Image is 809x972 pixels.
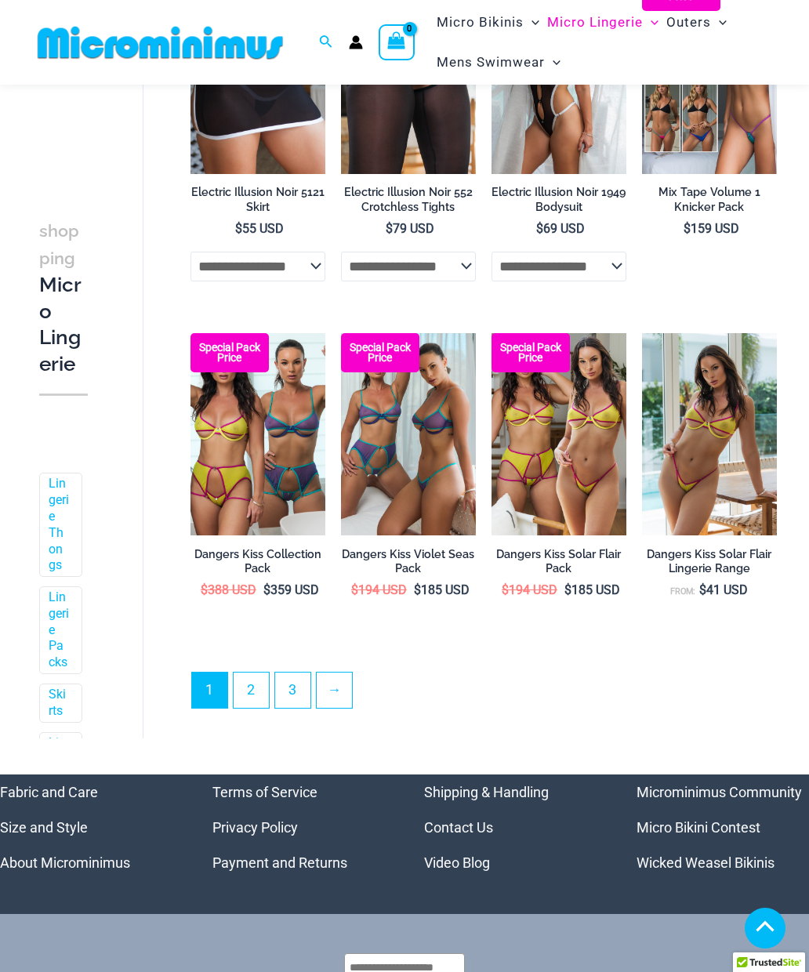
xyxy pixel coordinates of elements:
[39,217,88,378] h3: Micro Lingerie
[235,221,284,236] bdi: 55 USD
[684,221,691,236] span: $
[386,221,393,236] span: $
[699,582,748,597] bdi: 41 USD
[212,774,386,880] nav: Menu
[212,819,298,836] a: Privacy Policy
[341,547,476,582] a: Dangers Kiss Violet Seas Pack
[492,333,626,535] a: Dangers kiss Solar Flair Pack Dangers Kiss Solar Flair 1060 Bra 6060 Thong 1760 Garter 03Dangers ...
[502,582,509,597] span: $
[666,2,711,42] span: Outers
[433,2,543,42] a: Micro BikinisMenu ToggleMenu Toggle
[536,221,585,236] bdi: 69 USD
[547,2,643,42] span: Micro Lingerie
[263,582,270,597] span: $
[190,185,325,220] a: Electric Illusion Noir 5121 Skirt
[424,774,597,880] aside: Footer Widget 3
[437,42,545,82] span: Mens Swimwear
[492,333,626,535] img: Dangers kiss Solar Flair Pack
[212,854,347,871] a: Payment and Returns
[341,185,476,220] a: Electric Illusion Noir 552 Crotchless Tights
[49,735,70,833] a: Lingerie Bralettes
[536,221,543,236] span: $
[424,854,490,871] a: Video Blog
[49,477,70,575] a: Lingerie Thongs
[545,42,560,82] span: Menu Toggle
[190,672,777,717] nav: Product Pagination
[351,582,407,597] bdi: 194 USD
[642,185,777,214] h2: Mix Tape Volume 1 Knicker Pack
[424,774,597,880] nav: Menu
[414,582,470,597] bdi: 185 USD
[711,2,727,42] span: Menu Toggle
[637,784,802,800] a: Microminimus Community
[212,784,317,800] a: Terms of Service
[437,2,524,42] span: Micro Bikinis
[341,185,476,214] h2: Electric Illusion Noir 552 Crotchless Tights
[31,25,289,60] img: MM SHOP LOGO FLAT
[235,221,242,236] span: $
[637,819,760,836] a: Micro Bikini Contest
[699,582,706,597] span: $
[190,547,325,582] a: Dangers Kiss Collection Pack
[492,547,626,576] h2: Dangers Kiss Solar Flair Pack
[642,333,777,535] a: Dangers Kiss Solar Flair 1060 Bra 6060 Thong 01Dangers Kiss Solar Flair 1060 Bra 6060 Thong 04Dan...
[492,185,626,214] h2: Electric Illusion Noir 1949 Bodysuit
[190,333,325,535] a: Dangers kiss Collection Pack Dangers Kiss Solar Flair 1060 Bra 611 Micro 1760 Garter 03Dangers Ki...
[424,819,493,836] a: Contact Us
[433,42,564,82] a: Mens SwimwearMenu ToggleMenu Toggle
[502,582,557,597] bdi: 194 USD
[379,24,415,60] a: View Shopping Cart, empty
[662,2,731,42] a: OutersMenu ToggleMenu Toggle
[341,333,476,535] a: Dangers kiss Violet Seas Pack Dangers Kiss Violet Seas 1060 Bra 611 Micro 04Dangers Kiss Violet S...
[564,582,571,597] span: $
[341,343,419,363] b: Special Pack Price
[201,582,256,597] bdi: 388 USD
[642,547,777,576] h2: Dangers Kiss Solar Flair Lingerie Range
[642,333,777,535] img: Dangers Kiss Solar Flair 1060 Bra 6060 Thong 01
[642,185,777,220] a: Mix Tape Volume 1 Knicker Pack
[643,2,658,42] span: Menu Toggle
[190,343,269,363] b: Special Pack Price
[351,582,358,597] span: $
[349,35,363,49] a: Account icon link
[414,582,421,597] span: $
[192,673,227,708] span: Page 1
[341,333,476,535] img: Dangers kiss Violet Seas Pack
[201,582,208,597] span: $
[39,221,79,268] span: shopping
[190,547,325,576] h2: Dangers Kiss Collection Pack
[275,673,310,708] a: Page 3
[190,333,325,535] img: Dangers kiss Collection Pack
[492,343,570,363] b: Special Pack Price
[642,547,777,582] a: Dangers Kiss Solar Flair Lingerie Range
[564,582,620,597] bdi: 185 USD
[319,33,333,53] a: Search icon link
[524,2,539,42] span: Menu Toggle
[637,854,775,871] a: Wicked Weasel Bikinis
[543,2,662,42] a: Micro LingerieMenu ToggleMenu Toggle
[424,784,549,800] a: Shipping & Handling
[263,582,319,597] bdi: 359 USD
[492,547,626,582] a: Dangers Kiss Solar Flair Pack
[234,673,269,708] a: Page 2
[49,687,70,720] a: Skirts
[341,547,476,576] h2: Dangers Kiss Violet Seas Pack
[190,185,325,214] h2: Electric Illusion Noir 5121 Skirt
[492,185,626,220] a: Electric Illusion Noir 1949 Bodysuit
[317,673,352,708] a: →
[212,774,386,880] aside: Footer Widget 2
[386,221,434,236] bdi: 79 USD
[684,221,739,236] bdi: 159 USD
[670,586,695,597] span: From:
[49,589,70,671] a: Lingerie Packs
